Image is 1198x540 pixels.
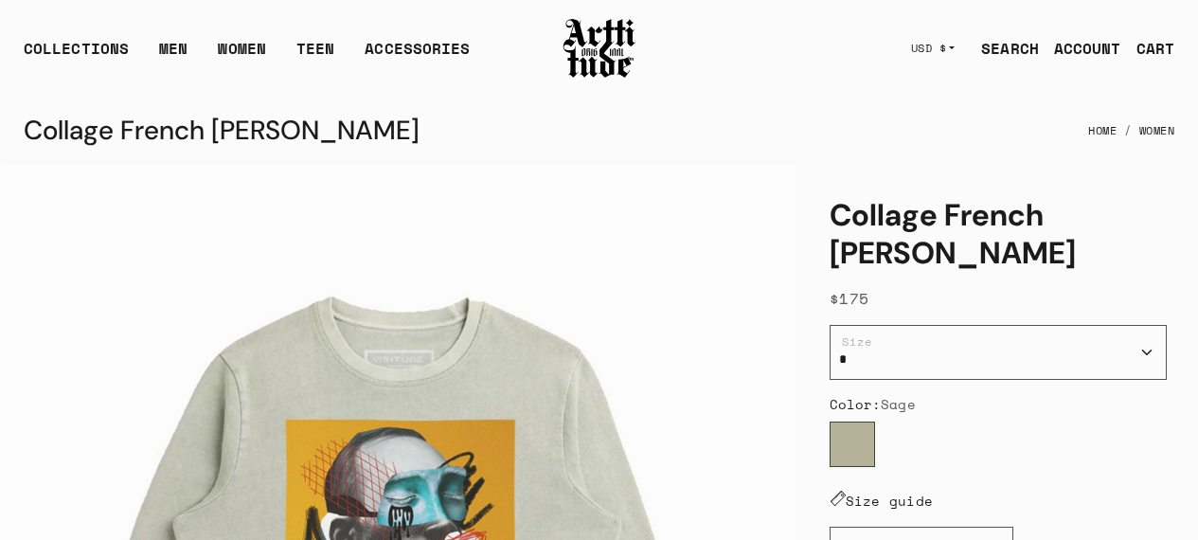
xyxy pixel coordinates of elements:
[881,394,915,414] span: Sage
[830,196,1167,272] h1: Collage French [PERSON_NAME]
[24,108,420,153] div: Collage French [PERSON_NAME]
[900,27,967,69] button: USD $
[1039,29,1121,67] a: ACCOUNT
[296,37,334,75] a: TEEN
[562,16,637,81] img: Arttitude
[966,29,1039,67] a: SEARCH
[830,422,875,467] label: Sage
[830,395,1167,414] div: Color:
[24,37,129,75] div: COLLECTIONS
[830,491,934,511] a: Size guide
[1088,110,1117,152] a: Home
[365,37,470,75] div: ACCESSORIES
[9,37,485,75] ul: Main navigation
[1121,29,1174,67] a: Open cart
[218,37,266,75] a: WOMEN
[1139,110,1175,152] a: Women
[830,287,869,310] span: $175
[911,41,947,56] span: USD $
[159,37,188,75] a: MEN
[1136,37,1174,60] div: CART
